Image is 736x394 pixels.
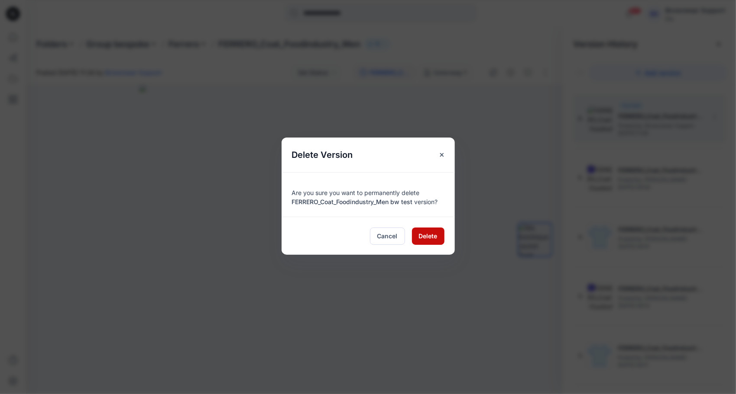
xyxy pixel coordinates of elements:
button: Delete [412,227,444,245]
span: Cancel [377,231,398,240]
h5: Delete Version [282,138,363,172]
button: Close [434,147,450,163]
button: Cancel [370,227,405,245]
span: Delete [419,231,438,240]
div: Are you sure you want to permanently delete version? [292,183,444,206]
span: FERRERO_Coat_Foodindustry_Men bw test [292,198,413,205]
